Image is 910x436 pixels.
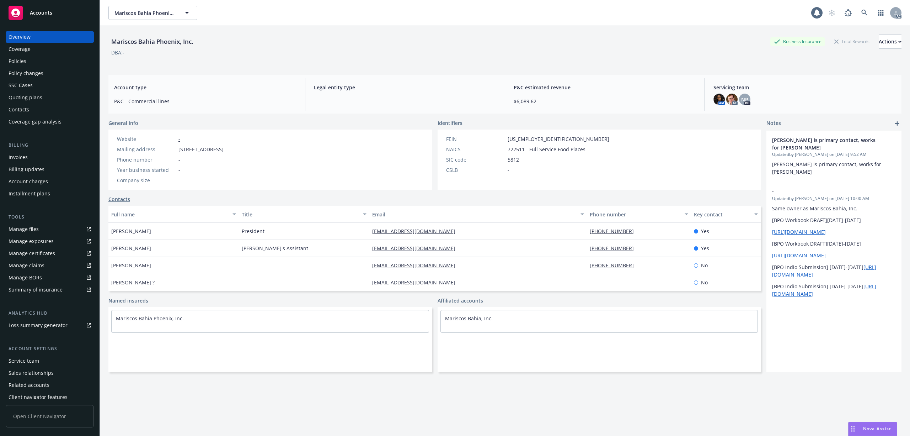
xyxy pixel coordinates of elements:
[9,92,42,103] div: Quoting plans
[772,195,896,202] span: Updated by [PERSON_NAME] on [DATE] 10:00 AM
[879,35,901,49] button: Actions
[108,297,148,304] a: Named insureds
[713,94,725,105] img: photo
[446,146,505,153] div: NAICS
[772,151,896,158] span: Updated by [PERSON_NAME] on [DATE] 9:52 AM
[508,156,519,163] span: 5812
[6,56,94,67] a: Policies
[108,37,196,46] div: Mariscos Bahia Phoenix, Inc.
[726,94,738,105] img: photo
[694,211,750,218] div: Key contact
[9,176,48,187] div: Account charges
[372,211,576,218] div: Email
[6,272,94,283] a: Manage BORs
[445,315,493,322] a: Mariscos Bahia, Inc.
[701,262,708,269] span: No
[9,260,44,271] div: Manage claims
[117,146,176,153] div: Mailing address
[508,166,509,174] span: -
[741,96,748,103] span: NP
[178,166,180,174] span: -
[9,248,55,259] div: Manage certificates
[6,260,94,271] a: Manage claims
[239,206,369,223] button: Title
[6,104,94,115] a: Contacts
[111,227,151,235] span: [PERSON_NAME]
[114,98,296,105] span: P&C - Commercial lines
[772,263,896,278] p: [BPO Indio Submission] [DATE]-[DATE]
[848,422,897,436] button: Nova Assist
[242,245,308,252] span: [PERSON_NAME]'s Assistant
[178,156,180,163] span: -
[446,156,505,163] div: SIC code
[879,35,901,48] div: Actions
[9,56,26,67] div: Policies
[874,6,888,20] a: Switch app
[372,262,461,269] a: [EMAIL_ADDRESS][DOMAIN_NAME]
[6,31,94,43] a: Overview
[108,119,138,127] span: General info
[9,80,33,91] div: SSC Cases
[508,135,609,143] span: [US_EMPLOYER_IDENTIFICATION_NUMBER]
[508,146,585,153] span: 722511 - Full Service Food Places
[9,116,61,127] div: Coverage gap analysis
[9,355,39,367] div: Service team
[117,135,176,143] div: Website
[6,345,94,352] div: Account settings
[772,228,826,235] a: [URL][DOMAIN_NAME]
[111,262,151,269] span: [PERSON_NAME]
[9,367,54,379] div: Sales relationships
[590,245,639,252] a: [PHONE_NUMBER]
[9,164,44,175] div: Billing updates
[9,379,49,391] div: Related accounts
[863,426,891,432] span: Nova Assist
[6,224,94,235] a: Manage files
[6,152,94,163] a: Invoices
[242,262,243,269] span: -
[590,211,681,218] div: Phone number
[701,227,709,235] span: Yes
[6,379,94,391] a: Related accounts
[590,262,639,269] a: [PHONE_NUMBER]
[108,206,239,223] button: Full name
[438,297,483,304] a: Affiliated accounts
[9,320,68,331] div: Loss summary generator
[825,6,839,20] a: Start snowing
[766,131,901,181] div: [PERSON_NAME] is primary contact, works for [PERSON_NAME]Updatedby [PERSON_NAME] on [DATE] 9:52 A...
[6,80,94,91] a: SSC Cases
[590,279,597,286] a: -
[6,320,94,331] a: Loss summary generator
[6,367,94,379] a: Sales relationships
[893,119,901,128] a: add
[114,84,296,91] span: Account type
[6,164,94,175] a: Billing updates
[369,206,587,223] button: Email
[9,272,42,283] div: Manage BORs
[446,166,505,174] div: CSLB
[372,279,461,286] a: [EMAIL_ADDRESS][DOMAIN_NAME]
[590,228,639,235] a: [PHONE_NUMBER]
[6,405,94,427] span: Open Client Navigator
[9,392,68,403] div: Client navigator features
[772,240,896,247] p: [BPO Workbook DRAFT][DATE]-[DATE]
[314,84,496,91] span: Legal entity type
[30,10,52,16] span: Accounts
[6,248,94,259] a: Manage certificates
[6,236,94,247] a: Manage exposures
[701,279,708,286] span: No
[9,43,31,55] div: Coverage
[372,245,461,252] a: [EMAIL_ADDRESS][DOMAIN_NAME]
[6,176,94,187] a: Account charges
[242,279,243,286] span: -
[701,245,709,252] span: Yes
[242,227,264,235] span: President
[766,119,781,128] span: Notes
[242,211,359,218] div: Title
[6,116,94,127] a: Coverage gap analysis
[6,214,94,221] div: Tools
[117,156,176,163] div: Phone number
[111,279,155,286] span: [PERSON_NAME] ?
[587,206,691,223] button: Phone number
[111,245,151,252] span: [PERSON_NAME]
